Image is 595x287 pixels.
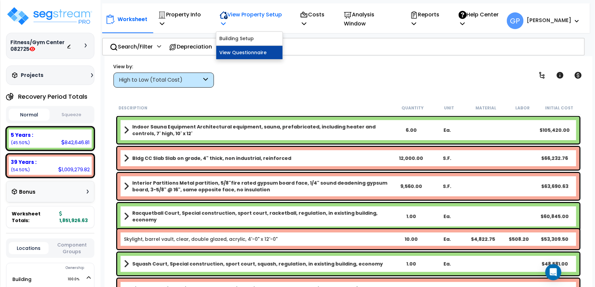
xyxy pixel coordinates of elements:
[537,127,573,133] div: $105,420.00
[124,180,393,193] a: Assembly Title
[393,213,429,220] div: 1.00
[545,105,574,111] small: Initial Cost
[537,261,573,267] div: $48,581.00
[169,42,212,51] p: Depreciation
[429,127,465,133] div: Ea.
[118,15,147,24] p: Worksheet
[10,39,67,53] h3: Fitness/Gym Center 082725
[61,139,90,146] div: 842,646.81
[52,241,92,255] button: Component Groups
[216,32,283,45] a: Building Setup
[6,6,93,26] img: logo_pro_r.png
[132,123,393,137] b: Indoor Sauna Equipment Architectural equipment, sauna, prefabricated, including heater and contro...
[216,46,283,59] a: View Questionnaire
[11,167,30,173] small: 54.49890960313044%
[132,210,393,223] b: Racquetball Court, Special construction, sport court, racketball, regulation, in existing buildin...
[12,210,57,224] span: Worksheet Totals:
[132,180,393,193] b: Interior Partitions Metal partition, 5/8"fire rated gypsum board face, 1/4" sound deadening gypsu...
[11,140,30,146] small: 45.50109039686956%
[124,154,393,163] a: Assembly Title
[59,210,88,224] b: 1,851,926.63
[119,76,202,84] div: High to Low (Total Cost)
[537,213,573,220] div: $60,845.00
[220,10,286,28] p: View Property Setup
[429,261,465,267] div: Ea.
[9,242,49,254] button: Locations
[9,109,50,121] button: Normal
[507,12,524,29] span: GP
[537,183,573,190] div: $63,690.63
[429,183,465,190] div: S.F.
[18,93,87,100] h4: Recovery Period Totals
[429,236,465,243] div: Ea.
[444,105,454,111] small: Unit
[393,155,429,162] div: 12,000.00
[110,42,153,51] p: Search/Filter
[165,39,216,55] div: Depreciation
[393,127,429,133] div: 6.00
[516,105,530,111] small: Labor
[545,264,562,280] div: Open Intercom Messenger
[475,105,496,111] small: Material
[21,72,44,79] h3: Projects
[124,236,278,243] a: Individual Item
[114,63,214,70] div: View by:
[11,131,33,138] b: 5 Years :
[58,166,90,173] div: 1,009,279.82
[537,155,573,162] div: $66,232.76
[124,123,393,137] a: Assembly Title
[401,105,424,111] small: Quantity
[410,10,444,28] p: Reports
[12,276,31,283] a: Building 100.0%
[300,10,329,28] p: Costs
[11,159,36,166] b: 39 Years :
[465,236,501,243] div: $4,822.75
[393,236,429,243] div: 10.00
[124,210,393,223] a: Assembly Title
[501,236,537,243] div: $508.20
[132,261,383,267] b: Squash Court, Special construction, sport court, squash, regulation, in existing building, economy
[459,10,503,28] p: Help Center
[51,109,92,121] button: Squeeze
[68,275,85,283] span: 100.0%
[19,189,35,195] h3: Bonus
[393,183,429,190] div: 9,560.00
[429,155,465,162] div: S.F.
[527,17,572,24] b: [PERSON_NAME]
[20,264,94,272] div: Ownership
[537,236,573,243] div: $53,309.50
[124,259,393,269] a: Assembly Title
[132,155,291,162] b: Bldg CC Slab Slab on grade, 4" thick, non industrial, reinforced
[429,213,465,220] div: Ea.
[344,10,395,28] p: Analysis Window
[158,10,205,28] p: Property Info
[119,105,148,111] small: Description
[393,261,429,267] div: 1.00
